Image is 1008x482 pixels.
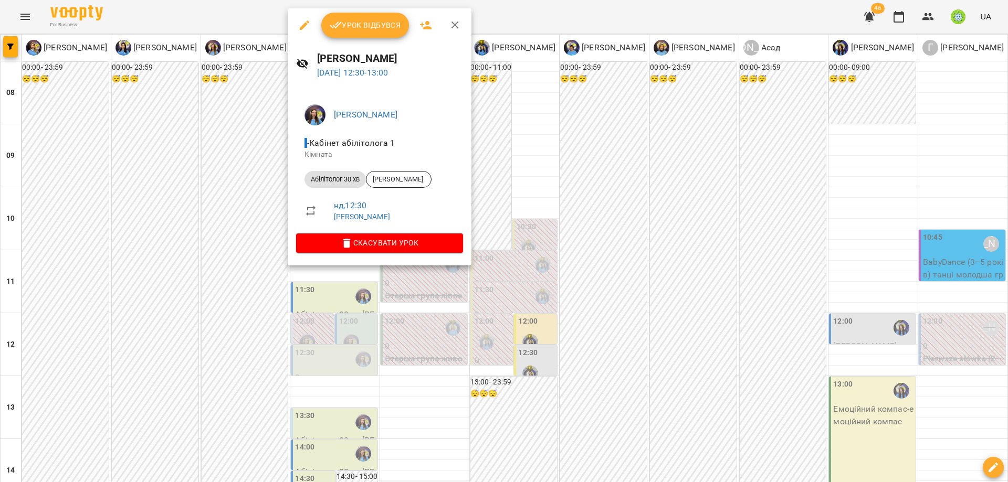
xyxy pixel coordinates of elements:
button: Скасувати Урок [296,233,463,252]
a: [PERSON_NAME] [334,212,390,221]
a: нд , 12:30 [334,200,366,210]
button: Урок відбувся [321,13,409,38]
a: [PERSON_NAME] [334,110,397,120]
p: Кімната [304,149,455,160]
div: [PERSON_NAME]. [366,171,432,188]
span: [PERSON_NAME]. [366,175,431,184]
a: [DATE] 12:30-13:00 [317,68,388,78]
span: Абілітолог 30 хв [304,175,366,184]
img: c30cf3dcb7f7e8baf914f38a97ec6524.jpg [304,104,325,125]
h6: [PERSON_NAME] [317,50,464,67]
span: Скасувати Урок [304,237,455,249]
span: Урок відбувся [330,19,401,31]
span: - Кабінет абілітолога 1 [304,138,397,148]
